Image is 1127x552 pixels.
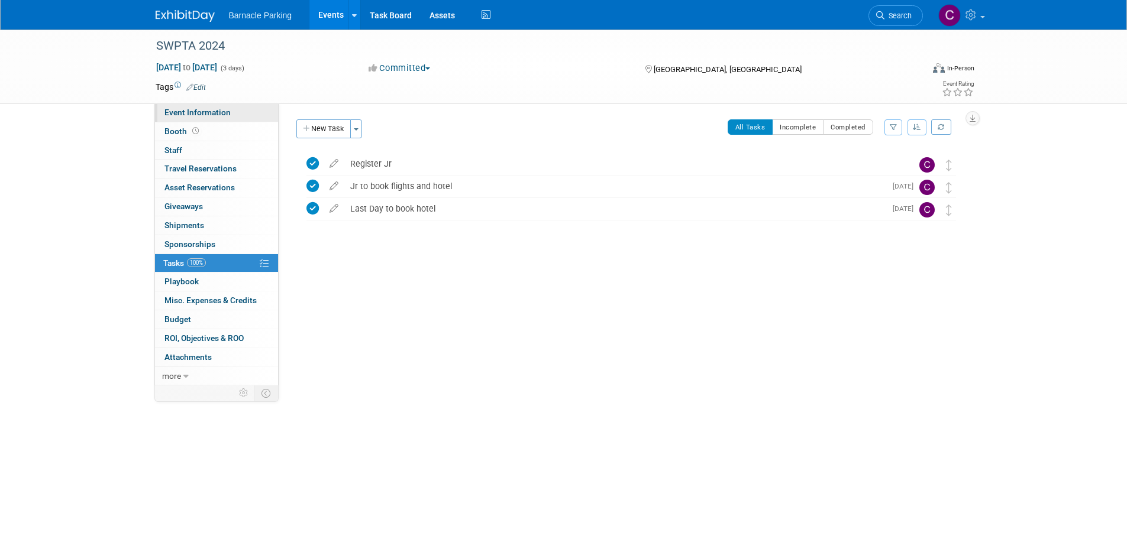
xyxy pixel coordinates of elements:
[884,11,912,20] span: Search
[772,119,824,135] button: Incomplete
[164,126,201,136] span: Booth
[853,61,975,79] div: Event Format
[254,385,278,401] td: Toggle Event Tabs
[344,199,886,219] div: Last Day to book hotel
[155,160,278,178] a: Travel Reservations
[155,272,278,291] a: Playbook
[324,181,344,191] a: edit
[364,62,435,74] button: Committed
[164,352,212,362] span: Attachments
[164,296,257,305] span: Misc. Expenses & Credits
[155,291,278,310] a: Misc. Expenses & Credits
[155,329,278,348] a: ROI, Objectives & ROO
[164,239,215,249] span: Sponsorships
[942,81,974,87] div: Event Rating
[155,103,278,122] a: Event Information
[162,371,181,381] span: more
[156,81,206,93] td: Tags
[155,235,278,254] a: Sponsorships
[938,4,961,27] img: Courtney Daniel
[164,277,199,286] span: Playbook
[163,258,206,268] span: Tasks
[893,204,919,213] span: [DATE]
[229,11,292,20] span: Barnacle Parking
[919,180,935,195] img: Courtney Daniel
[155,141,278,160] a: Staff
[164,145,182,155] span: Staff
[164,202,203,211] span: Giveaways
[190,126,201,135] span: Booth not reserved yet
[946,182,952,193] i: Move task
[155,178,278,197] a: Asset Reservations
[164,164,237,173] span: Travel Reservations
[296,119,351,138] button: New Task
[933,63,945,73] img: Format-Inperson.png
[947,64,974,73] div: In-Person
[868,5,923,26] a: Search
[931,119,951,135] a: Refresh
[155,122,278,141] a: Booth
[344,176,886,196] div: Jr to book flights and hotel
[234,385,254,401] td: Personalize Event Tab Strip
[164,220,204,230] span: Shipments
[919,202,935,217] img: Courtney Daniel
[164,183,235,192] span: Asset Reservations
[155,254,278,272] a: Tasks100%
[164,333,244,343] span: ROI, Objectives & ROO
[181,63,192,72] span: to
[186,83,206,92] a: Edit
[728,119,773,135] button: All Tasks
[823,119,873,135] button: Completed
[654,65,802,74] span: [GEOGRAPHIC_DATA], [GEOGRAPHIC_DATA]
[946,204,952,216] i: Move task
[164,314,191,324] span: Budget
[156,62,218,73] span: [DATE] [DATE]
[152,35,905,57] div: SWPTA 2024
[155,216,278,235] a: Shipments
[156,10,215,22] img: ExhibitDay
[893,182,919,190] span: [DATE]
[155,348,278,366] a: Attachments
[155,367,278,385] a: more
[344,154,896,174] div: Register Jr
[164,108,231,117] span: Event Information
[155,197,278,216] a: Giveaways
[919,157,935,173] img: Courtney Daniel
[324,158,344,169] a: edit
[187,258,206,267] span: 100%
[324,203,344,214] a: edit
[155,310,278,329] a: Budget
[219,64,244,72] span: (3 days)
[946,160,952,171] i: Move task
